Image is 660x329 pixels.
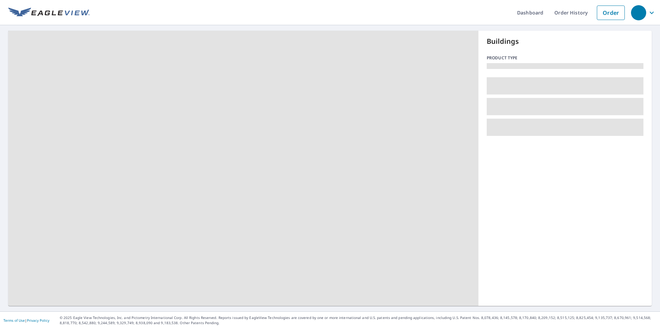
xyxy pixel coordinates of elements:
a: Terms of Use [3,318,25,323]
p: © 2025 Eagle View Technologies, Inc. and Pictometry International Corp. All Rights Reserved. Repo... [60,315,657,326]
img: EV Logo [8,8,90,18]
p: | [3,318,49,322]
a: Order [597,6,625,20]
p: Buildings [487,36,643,47]
a: Privacy Policy [27,318,49,323]
p: Product type [487,55,643,61]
